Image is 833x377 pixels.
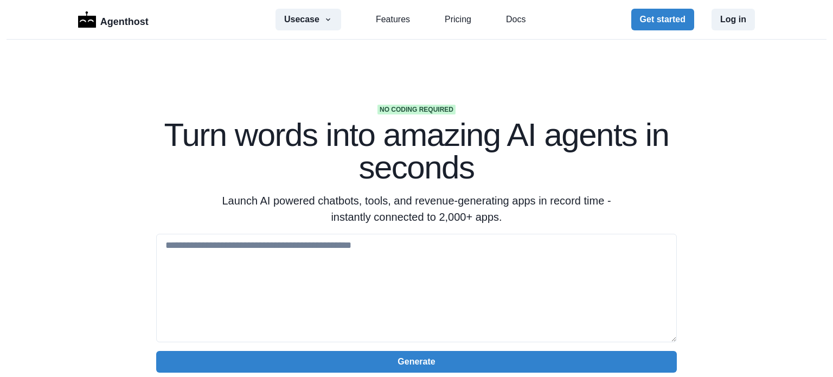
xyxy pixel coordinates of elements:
[78,11,96,28] img: Logo
[156,119,677,184] h1: Turn words into amazing AI agents in seconds
[100,10,149,29] p: Agenthost
[376,13,410,26] a: Features
[445,13,471,26] a: Pricing
[377,105,456,114] span: No coding required
[78,10,149,29] a: LogoAgenthost
[631,9,694,30] button: Get started
[208,193,625,225] p: Launch AI powered chatbots, tools, and revenue-generating apps in record time - instantly connect...
[712,9,755,30] button: Log in
[275,9,341,30] button: Usecase
[156,351,677,373] button: Generate
[506,13,526,26] a: Docs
